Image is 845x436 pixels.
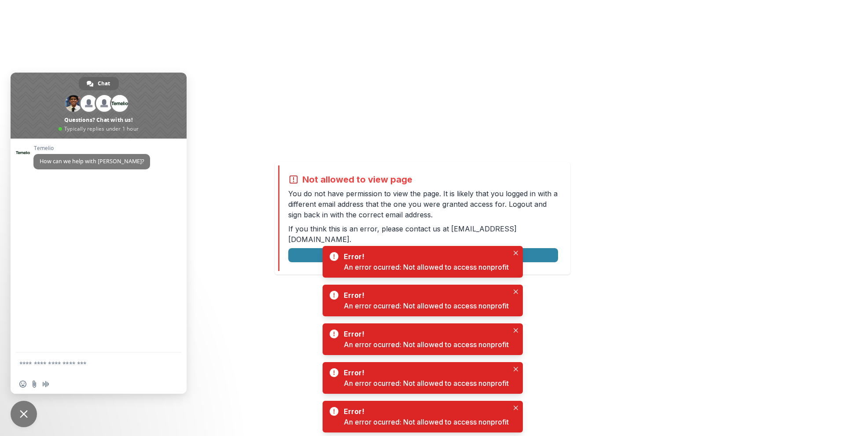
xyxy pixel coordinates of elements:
[511,403,521,413] button: Close
[511,364,521,374] button: Close
[19,381,26,388] span: Insert an emoji
[11,401,37,427] div: Close chat
[344,290,505,300] div: Error!
[344,262,509,272] div: An error ocurred: Not allowed to access nonprofit
[344,417,509,427] div: An error ocurred: Not allowed to access nonprofit
[344,251,505,262] div: Error!
[511,325,521,336] button: Close
[79,77,119,90] div: Chat
[511,248,521,258] button: Close
[288,188,558,220] p: You do not have permission to view the page. It is likely that you logged in with a different ema...
[19,360,158,368] textarea: Compose your message...
[40,158,144,165] span: How can we help with [PERSON_NAME]?
[288,248,558,262] button: Logout
[42,381,49,388] span: Audio message
[344,339,509,350] div: An error ocurred: Not allowed to access nonprofit
[344,406,505,417] div: Error!
[344,300,509,311] div: An error ocurred: Not allowed to access nonprofit
[98,77,110,90] span: Chat
[288,224,517,244] a: [EMAIL_ADDRESS][DOMAIN_NAME]
[288,223,558,245] p: If you think this is an error, please contact us at .
[302,174,412,185] h2: Not allowed to view page
[33,145,150,151] span: Temelio
[344,329,505,339] div: Error!
[31,381,38,388] span: Send a file
[344,367,505,378] div: Error!
[344,378,509,388] div: An error ocurred: Not allowed to access nonprofit
[511,286,521,297] button: Close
